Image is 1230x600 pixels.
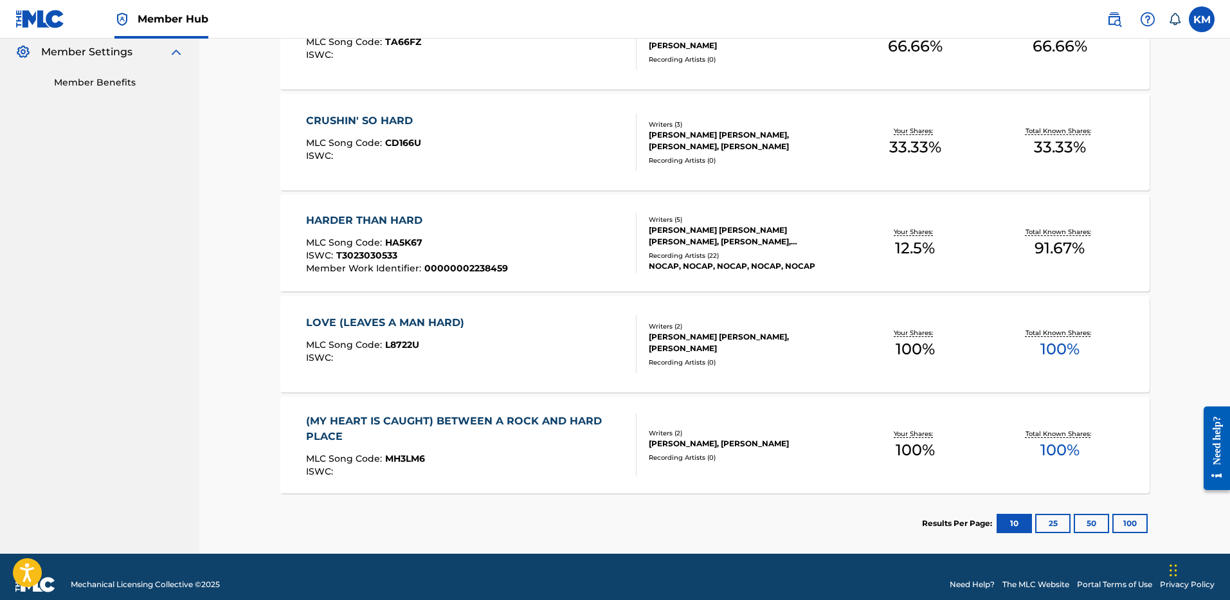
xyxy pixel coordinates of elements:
[1168,13,1181,26] div: Notifications
[385,137,421,149] span: CD166U
[138,12,208,26] span: Member Hub
[649,215,843,224] div: Writers ( 5 )
[114,12,130,27] img: Top Rightsholder
[649,438,843,450] div: [PERSON_NAME], [PERSON_NAME]
[306,213,508,228] div: HARDER THAN HARD
[649,331,843,354] div: [PERSON_NAME] [PERSON_NAME], [PERSON_NAME]
[306,137,385,149] span: MLC Song Code :
[922,518,995,529] p: Results Per Page:
[1189,6,1215,32] div: User Menu
[649,428,843,438] div: Writers ( 2 )
[888,35,943,58] span: 66.66 %
[1040,338,1080,361] span: 100 %
[894,227,936,237] p: Your Shares:
[649,55,843,64] div: Recording Artists ( 0 )
[649,156,843,165] div: Recording Artists ( 0 )
[1160,579,1215,590] a: Privacy Policy
[306,414,626,444] div: (MY HEART IS CAUGHT) BETWEEN A ROCK AND HARD PLACE
[1074,514,1109,533] button: 50
[950,579,995,590] a: Need Help?
[280,296,1150,392] a: LOVE (LEAVES A MAN HARD)MLC Song Code:L8722UISWC:Writers (2)[PERSON_NAME] [PERSON_NAME], [PERSON_...
[1194,397,1230,500] iframe: Resource Center
[385,339,419,350] span: L8722U
[306,36,385,48] span: MLC Song Code :
[385,36,421,48] span: TA66FZ
[1140,12,1155,27] img: help
[649,129,843,152] div: [PERSON_NAME] [PERSON_NAME], [PERSON_NAME], [PERSON_NAME]
[306,453,385,464] span: MLC Song Code :
[1077,579,1152,590] a: Portal Terms of Use
[306,352,336,363] span: ISWC :
[649,224,843,248] div: [PERSON_NAME] [PERSON_NAME] [PERSON_NAME], [PERSON_NAME], [PERSON_NAME], [PERSON_NAME], [PERSON_N...
[1166,538,1230,600] iframe: Chat Widget
[997,514,1032,533] button: 10
[15,44,31,60] img: Member Settings
[306,250,336,261] span: ISWC :
[1026,126,1094,136] p: Total Known Shares:
[306,113,421,129] div: CRUSHIN' SO HARD
[649,28,843,51] div: [PERSON_NAME], [PERSON_NAME], [PERSON_NAME]
[1026,429,1094,439] p: Total Known Shares:
[15,10,65,28] img: MLC Logo
[306,150,336,161] span: ISWC :
[1112,514,1148,533] button: 100
[385,453,425,464] span: MH3LM6
[894,328,936,338] p: Your Shares:
[71,579,220,590] span: Mechanical Licensing Collective © 2025
[385,237,422,248] span: HA5K67
[306,466,336,477] span: ISWC :
[1135,6,1161,32] div: Help
[280,94,1150,190] a: CRUSHIN' SO HARDMLC Song Code:CD166UISWC:Writers (3)[PERSON_NAME] [PERSON_NAME], [PERSON_NAME], [...
[649,358,843,367] div: Recording Artists ( 0 )
[1035,237,1085,260] span: 91.67 %
[894,126,936,136] p: Your Shares:
[41,44,132,60] span: Member Settings
[336,250,397,261] span: T3023030533
[896,439,935,462] span: 100 %
[1034,136,1086,159] span: 33.33 %
[280,397,1150,493] a: (MY HEART IS CAUGHT) BETWEEN A ROCK AND HARD PLACEMLC Song Code:MH3LM6ISWC:Writers (2)[PERSON_NAM...
[306,315,471,331] div: LOVE (LEAVES A MAN HARD)
[649,260,843,272] div: NOCAP, NOCAP, NOCAP, NOCAP, NOCAP
[306,339,385,350] span: MLC Song Code :
[1040,439,1080,462] span: 100 %
[649,453,843,462] div: Recording Artists ( 0 )
[649,120,843,129] div: Writers ( 3 )
[1035,514,1071,533] button: 25
[306,262,424,274] span: Member Work Identifier :
[649,322,843,331] div: Writers ( 2 )
[1002,579,1069,590] a: The MLC Website
[895,237,935,260] span: 12.5 %
[1107,12,1122,27] img: search
[54,76,184,89] a: Member Benefits
[1033,35,1087,58] span: 66.66 %
[424,262,508,274] span: 00000002238459
[889,136,941,159] span: 33.33 %
[896,338,935,361] span: 100 %
[15,577,55,592] img: logo
[1170,551,1177,590] div: Drag
[1026,227,1094,237] p: Total Known Shares:
[168,44,184,60] img: expand
[1101,6,1127,32] a: Public Search
[894,429,936,439] p: Your Shares:
[1026,328,1094,338] p: Total Known Shares:
[649,251,843,260] div: Recording Artists ( 22 )
[306,237,385,248] span: MLC Song Code :
[280,195,1150,291] a: HARDER THAN HARDMLC Song Code:HA5K67ISWC:T3023030533Member Work Identifier:00000002238459Writers ...
[306,49,336,60] span: ISWC :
